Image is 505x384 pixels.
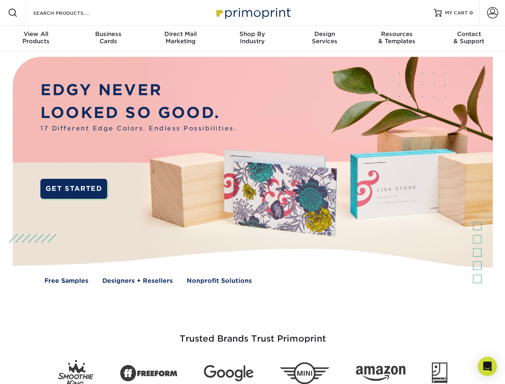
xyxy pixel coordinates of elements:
input: SEARCH PRODUCTS..... [32,8,110,18]
a: Free Samples [44,276,88,286]
img: Google [204,365,253,382]
div: Services [289,30,361,45]
a: Shop ByIndustry [216,26,288,51]
a: Direct MailMarketing [144,26,216,51]
a: Nonprofit Solutions [187,276,252,286]
h3: Trusted Brands Trust Primoprint [19,314,487,354]
a: Contact& Support [433,26,505,51]
a: Designers + Resellers [102,276,173,286]
div: & Templates [361,30,433,45]
a: Resources& Templates [361,26,433,51]
span: 0 [469,10,473,16]
span: Business [72,30,144,38]
a: GET STARTED [40,179,107,199]
div: & Support [433,30,505,45]
span: Contact [433,30,505,38]
img: Primoprint [213,4,293,21]
a: BusinessCards [72,26,144,51]
span: Direct Mail [144,30,216,38]
span: MY CART [445,10,468,16]
img: Goodwill [432,362,447,384]
a: DesignServices [289,26,361,51]
div: Cards [72,30,144,45]
div: Open Intercom Messenger [478,357,497,376]
span: Shop By [216,30,288,38]
div: Industry [216,30,288,45]
span: Design [289,30,361,38]
img: Amazon [356,366,405,381]
p: LOOKED SO GOOD. [40,102,236,124]
div: Marketing [144,30,216,45]
span: Resources [361,30,433,38]
p: EDGY NEVER [40,79,236,102]
span: 17 Different Edge Colors. Endless Possibilities. [40,124,236,133]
